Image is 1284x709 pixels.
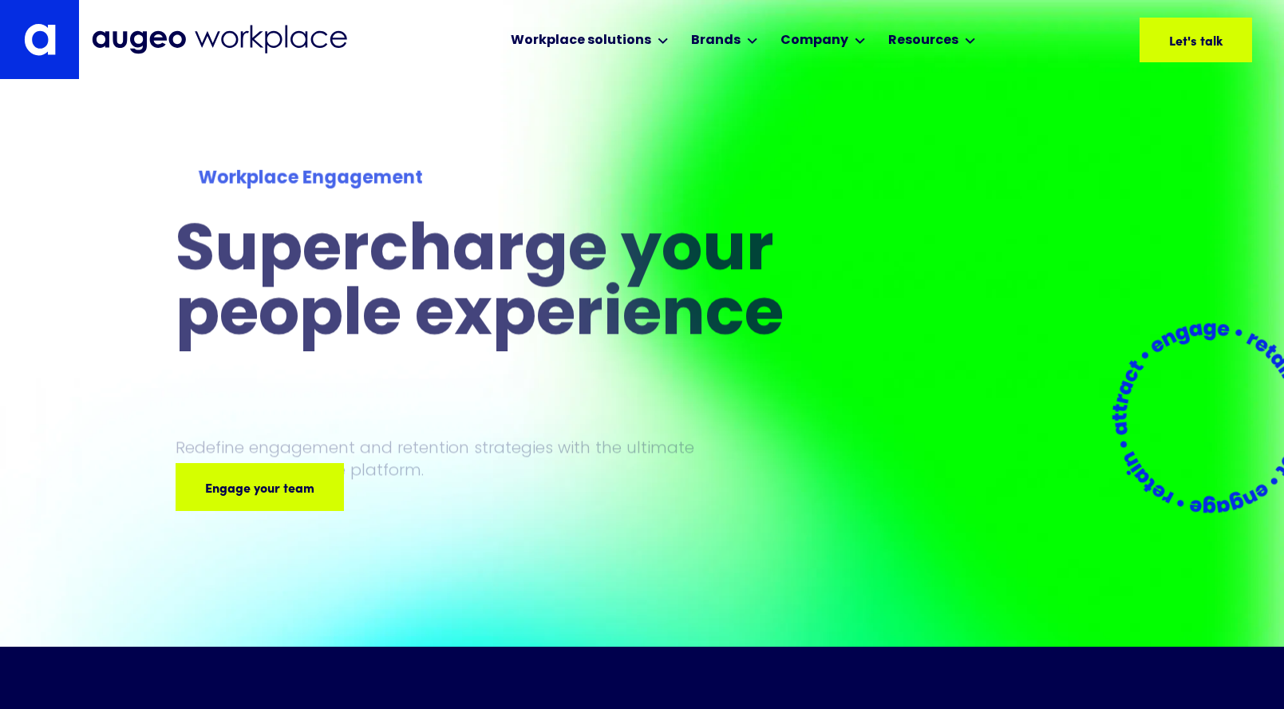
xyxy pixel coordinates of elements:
[176,437,725,481] p: Redefine engagement and retention strategies with the ultimate employee experience platform.
[92,25,347,54] img: Augeo Workplace business unit full logo in mignight blue.
[176,463,344,511] a: Engage your team
[691,31,741,50] div: Brands
[780,31,848,50] div: Company
[176,221,865,351] h1: Supercharge your people experience
[888,31,958,50] div: Resources
[198,165,842,192] div: Workplace Engagement
[511,31,651,50] div: Workplace solutions
[1140,18,1252,62] a: Let's talk
[24,23,56,56] img: Augeo's "a" monogram decorative logo in white.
